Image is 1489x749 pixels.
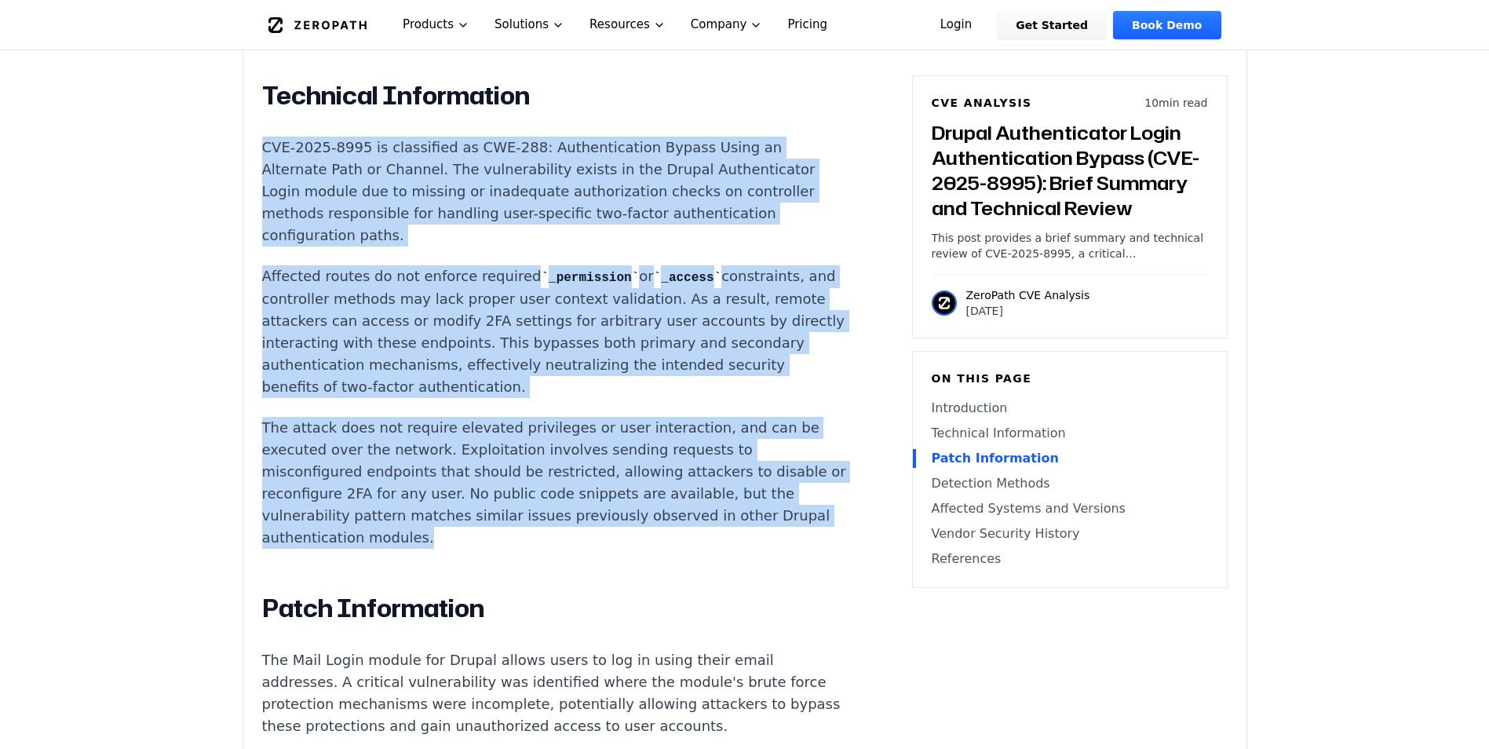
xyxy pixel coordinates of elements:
[932,120,1208,221] h3: Drupal Authenticator Login Authentication Bypass (CVE-2025-8995): Brief Summary and Technical Review
[932,95,1032,111] h6: CVE Analysis
[966,287,1090,303] p: ZeroPath CVE Analysis
[262,80,846,111] h2: Technical Information
[932,550,1208,568] a: References
[932,399,1208,418] a: Introduction
[262,593,846,624] h2: Patch Information
[262,265,846,398] p: Affected routes do not enforce required or constraints, and controller methods may lack proper us...
[932,371,1208,386] h6: On this page
[932,290,957,316] img: ZeroPath CVE Analysis
[932,230,1208,261] p: This post provides a brief summary and technical review of CVE-2025-8995, a critical authenticati...
[262,417,846,549] p: The attack does not require elevated privileges or user interaction, and can be executed over the...
[997,11,1107,39] a: Get Started
[932,449,1208,468] a: Patch Information
[932,524,1208,543] a: Vendor Security History
[932,499,1208,518] a: Affected Systems and Versions
[541,271,639,285] code: _permission
[932,474,1208,493] a: Detection Methods
[1144,95,1207,111] p: 10 min read
[922,11,991,39] a: Login
[932,424,1208,443] a: Technical Information
[262,137,846,247] p: CVE-2025-8995 is classified as CWE-288: Authentication Bypass Using an Alternate Path or Channel....
[1113,11,1221,39] a: Book Demo
[654,271,721,285] code: _access
[262,649,846,737] p: The Mail Login module for Drupal allows users to log in using their email addresses. A critical v...
[966,303,1090,319] p: [DATE]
